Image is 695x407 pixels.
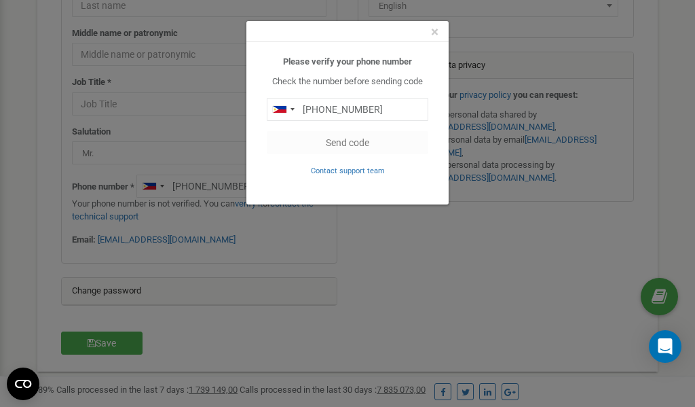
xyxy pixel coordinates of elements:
[267,99,299,120] div: Telephone country code
[431,24,438,40] span: ×
[267,75,428,88] p: Check the number before sending code
[649,330,681,363] div: Open Intercom Messenger
[311,165,385,175] a: Contact support team
[267,131,428,154] button: Send code
[7,368,39,400] button: Open CMP widget
[283,56,412,67] b: Please verify your phone number
[267,98,428,121] input: 0905 123 4567
[311,166,385,175] small: Contact support team
[431,25,438,39] button: Close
